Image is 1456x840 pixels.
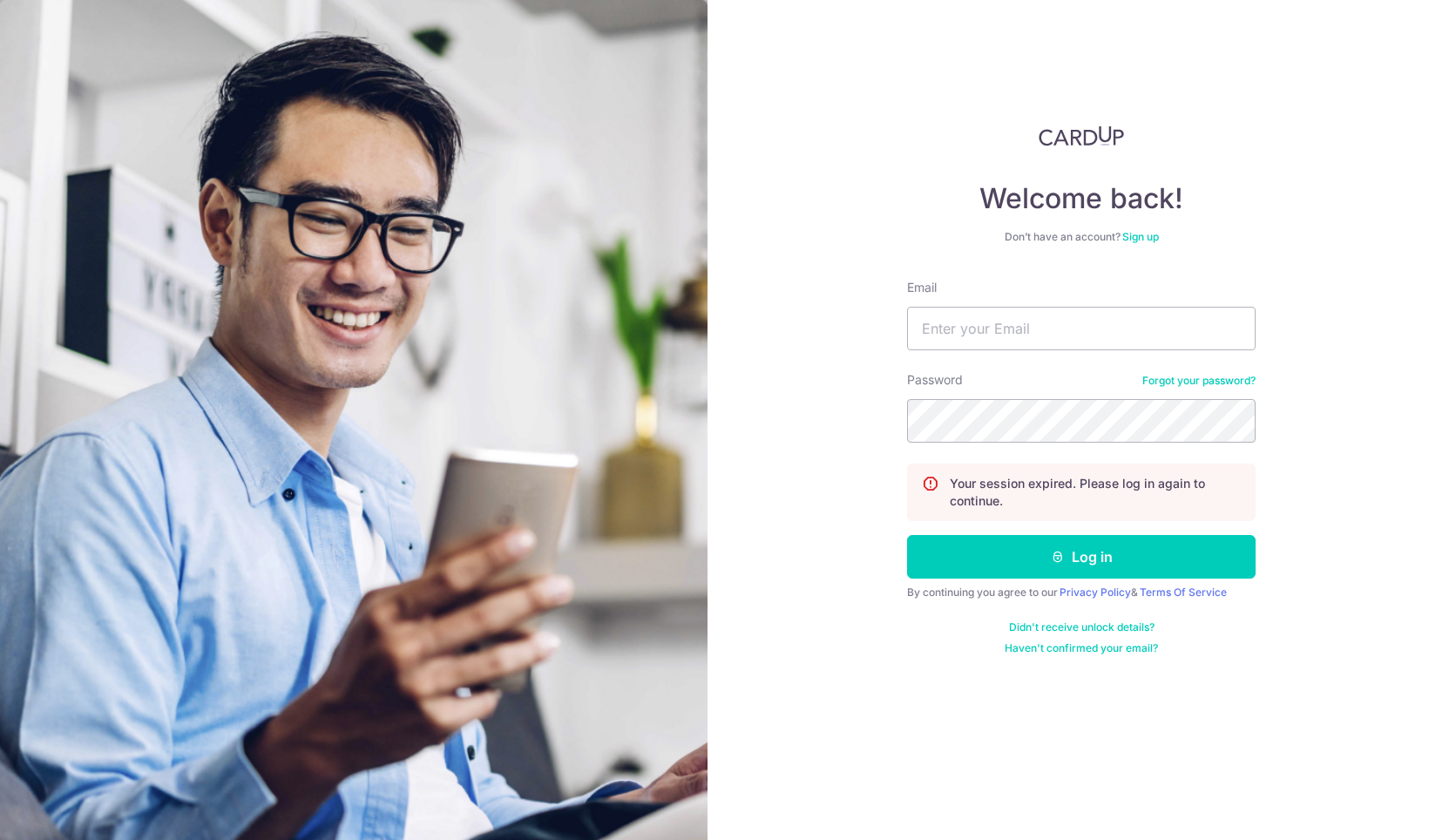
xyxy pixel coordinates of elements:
button: Log in [907,535,1256,579]
a: Didn't receive unlock details? [1009,620,1155,634]
a: Sign up [1122,230,1159,243]
a: Haven't confirmed your email? [1005,641,1158,655]
input: Enter your Email [907,307,1256,350]
a: Terms Of Service [1140,586,1227,599]
label: Password [907,371,963,389]
a: Forgot your password? [1142,374,1256,388]
img: CardUp Logo [1039,125,1124,146]
div: By continuing you agree to our & [907,586,1256,600]
div: Don’t have an account? [907,230,1256,244]
p: Your session expired. Please log in again to continue. [950,475,1241,510]
label: Email [907,279,937,296]
a: Privacy Policy [1060,586,1131,599]
h4: Welcome back! [907,181,1256,216]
